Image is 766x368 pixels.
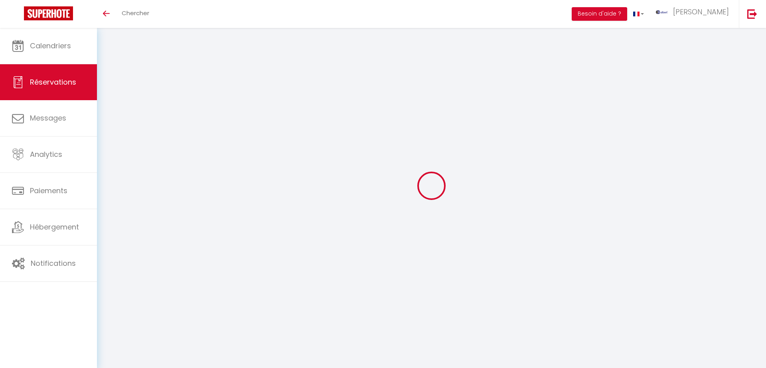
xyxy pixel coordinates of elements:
[24,6,73,20] img: Super Booking
[122,9,149,17] span: Chercher
[572,7,627,21] button: Besoin d'aide ?
[30,222,79,232] span: Hébergement
[30,149,62,159] span: Analytics
[673,7,729,17] span: [PERSON_NAME]
[30,41,71,51] span: Calendriers
[31,258,76,268] span: Notifications
[30,113,66,123] span: Messages
[30,77,76,87] span: Réservations
[656,10,668,14] img: ...
[747,9,757,19] img: logout
[30,186,67,196] span: Paiements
